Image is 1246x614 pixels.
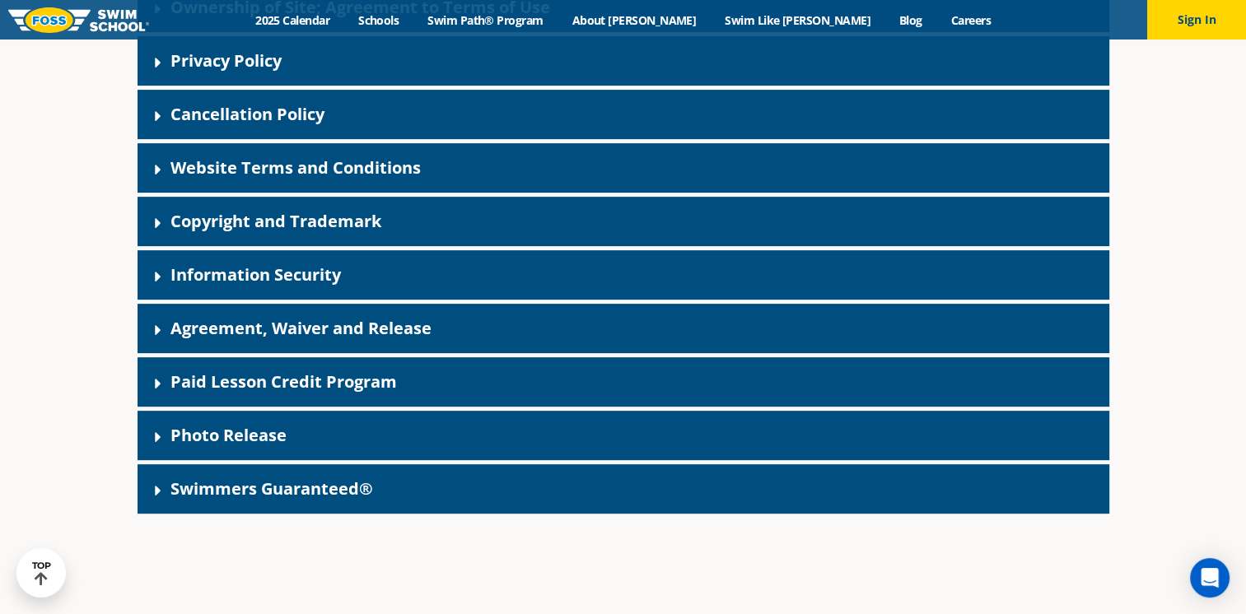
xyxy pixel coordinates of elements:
[138,197,1109,246] div: Copyright and Trademark
[241,12,344,28] a: 2025 Calendar
[344,12,413,28] a: Schools
[170,317,432,339] a: Agreement, Waiver and Release
[138,36,1109,86] div: Privacy Policy
[170,263,341,286] a: Information Security
[170,370,397,393] a: Paid Lesson Credit Program
[138,250,1109,300] div: Information Security
[138,304,1109,353] div: Agreement, Waiver and Release
[170,424,287,446] a: Photo Release
[170,49,282,72] a: Privacy Policy
[884,12,936,28] a: Blog
[170,103,324,125] a: Cancellation Policy
[170,477,373,500] a: Swimmers Guaranteed®
[558,12,711,28] a: About [PERSON_NAME]
[138,357,1109,407] div: Paid Lesson Credit Program
[170,210,381,232] a: Copyright and Trademark
[138,464,1109,514] div: Swimmers Guaranteed®
[138,143,1109,193] div: Website Terms and Conditions
[170,156,421,179] a: Website Terms and Conditions
[32,561,51,586] div: TOP
[138,90,1109,139] div: Cancellation Policy
[936,12,1005,28] a: Careers
[413,12,558,28] a: Swim Path® Program
[138,411,1109,460] div: Photo Release
[1190,558,1230,598] div: Open Intercom Messenger
[711,12,885,28] a: Swim Like [PERSON_NAME]
[8,7,149,33] img: FOSS Swim School Logo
